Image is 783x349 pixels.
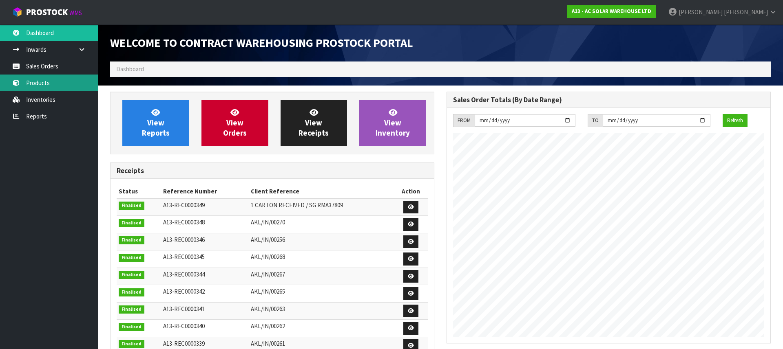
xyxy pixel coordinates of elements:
span: ProStock [26,7,68,18]
a: ViewOrders [201,100,268,146]
span: View Receipts [299,108,329,138]
span: Finalised [119,271,144,279]
span: A13-REC0000339 [163,340,205,347]
span: Finalised [119,236,144,244]
th: Client Reference [249,185,394,198]
span: AKL/IN/00262 [251,322,285,330]
span: AKL/IN/00270 [251,218,285,226]
th: Reference Number [161,185,248,198]
strong: A13 - AC SOLAR WAREHOUSE LTD [572,8,651,15]
button: Refresh [723,114,748,127]
span: AKL/IN/00267 [251,270,285,278]
span: AKL/IN/00263 [251,305,285,313]
span: 1 CARTON RECEIVED / SG RMA37809 [251,201,343,209]
a: ViewInventory [359,100,426,146]
span: Finalised [119,305,144,314]
span: A13-REC0000341 [163,305,205,313]
span: A13-REC0000346 [163,236,205,244]
a: ViewReports [122,100,189,146]
span: [PERSON_NAME] [679,8,723,16]
span: A13-REC0000345 [163,253,205,261]
span: Welcome to Contract Warehousing ProStock Portal [110,35,413,50]
span: Finalised [119,202,144,210]
h3: Sales Order Totals (By Date Range) [453,96,764,104]
div: FROM [453,114,475,127]
span: Finalised [119,340,144,348]
span: A13-REC0000348 [163,218,205,226]
span: View Reports [142,108,170,138]
h3: Receipts [117,167,428,175]
div: TO [588,114,603,127]
span: View Inventory [376,108,410,138]
span: A13-REC0000349 [163,201,205,209]
span: View Orders [223,108,247,138]
span: A13-REC0000342 [163,288,205,295]
span: Finalised [119,254,144,262]
img: cube-alt.png [12,7,22,17]
span: AKL/IN/00265 [251,288,285,295]
span: AKL/IN/00261 [251,340,285,347]
th: Status [117,185,161,198]
a: ViewReceipts [281,100,347,146]
span: Finalised [119,219,144,227]
span: Dashboard [116,65,144,73]
th: Action [394,185,428,198]
span: Finalised [119,323,144,331]
span: [PERSON_NAME] [724,8,768,16]
span: AKL/IN/00268 [251,253,285,261]
span: Finalised [119,288,144,296]
span: A13-REC0000340 [163,322,205,330]
span: AKL/IN/00256 [251,236,285,244]
small: WMS [69,9,82,17]
span: A13-REC0000344 [163,270,205,278]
